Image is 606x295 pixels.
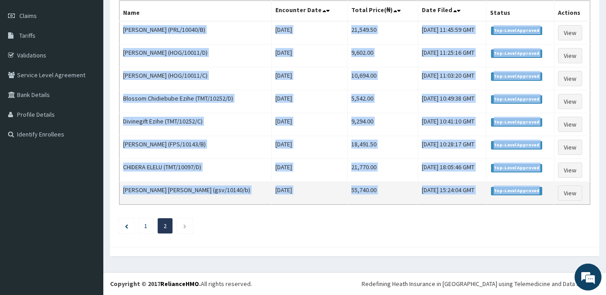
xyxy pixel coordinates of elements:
a: View [558,25,582,40]
td: [DATE] [271,67,347,90]
td: [PERSON_NAME] (PRL/10040/B) [119,21,272,44]
a: View [558,117,582,132]
th: Encounter Date [271,1,347,22]
span: Top-Level Approved [491,26,543,35]
td: [DATE] [271,90,347,113]
span: We're online! [52,89,124,180]
td: [DATE] [271,136,347,159]
a: RelianceHMO [160,280,199,288]
a: View [558,185,582,201]
td: [DATE] [271,113,347,136]
div: Minimize live chat window [147,4,169,26]
td: 18,491.50 [348,136,418,159]
td: 21,770.00 [348,159,418,182]
footer: All rights reserved. [103,272,606,295]
td: [DATE] 15:24:04 GMT [418,182,486,205]
td: CHIDERA ELELU (TMT/10097/D) [119,159,272,182]
span: Top-Level Approved [491,72,543,80]
td: 9,294.00 [348,113,418,136]
span: Top-Level Approved [491,141,543,149]
span: Claims [19,12,37,20]
td: Divinegift Ezihe (TMT/10252/C) [119,113,272,136]
td: [PERSON_NAME] (FPS/10143/B) [119,136,272,159]
td: 9,602.00 [348,44,418,67]
td: 55,740.00 [348,182,418,205]
a: View [558,71,582,86]
a: Previous page [125,222,128,230]
a: View [558,48,582,63]
a: View [558,94,582,109]
td: Blossom Chidiebube Ezihe (TMT/10252/D) [119,90,272,113]
td: [DATE] 11:45:59 GMT [418,21,486,44]
span: Top-Level Approved [491,187,543,195]
img: d_794563401_company_1708531726252_794563401 [17,45,36,67]
td: [DATE] 10:28:17 GMT [418,136,486,159]
a: View [558,163,582,178]
a: Page 2 is your current page [164,222,167,230]
span: Tariffs [19,31,35,40]
span: Top-Level Approved [491,164,543,172]
span: Top-Level Approved [491,95,543,103]
td: [DATE] [271,21,347,44]
td: [DATE] 11:03:20 GMT [418,67,486,90]
td: [DATE] [271,159,347,182]
td: 5,542.00 [348,90,418,113]
td: 21,549.50 [348,21,418,44]
td: [DATE] [271,182,347,205]
a: Page 1 [144,222,147,230]
td: [PERSON_NAME] (HOG/10011/C) [119,67,272,90]
th: Date Filed [418,1,486,22]
td: [DATE] 10:41:10 GMT [418,113,486,136]
td: [DATE] 10:49:38 GMT [418,90,486,113]
th: Actions [554,1,590,22]
td: [PERSON_NAME] [PERSON_NAME] (gsv/10140/b) [119,182,272,205]
th: Total Price(₦) [348,1,418,22]
strong: Copyright © 2017 . [110,280,201,288]
div: Chat with us now [47,50,151,62]
a: View [558,140,582,155]
th: Status [486,1,554,22]
td: [DATE] 11:25:16 GMT [418,44,486,67]
td: 10,694.00 [348,67,418,90]
a: Next page [183,222,187,230]
th: Name [119,1,272,22]
span: Top-Level Approved [491,118,543,126]
td: [DATE] [271,44,347,67]
textarea: Type your message and hit 'Enter' [4,198,171,229]
div: Redefining Heath Insurance in [GEOGRAPHIC_DATA] using Telemedicine and Data Science! [362,279,599,288]
td: [DATE] 18:05:46 GMT [418,159,486,182]
td: [PERSON_NAME] (HOG/10011/D) [119,44,272,67]
span: Top-Level Approved [491,49,543,57]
